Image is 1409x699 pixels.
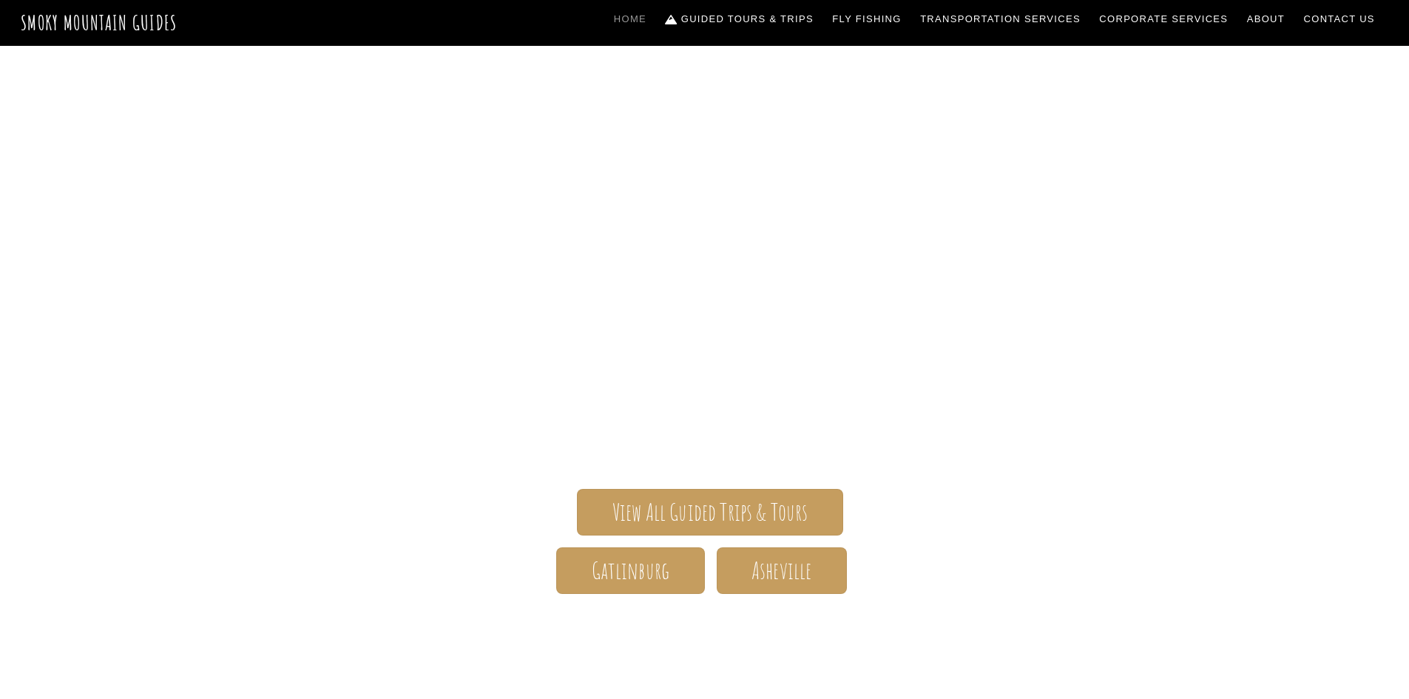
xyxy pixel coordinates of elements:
span: The ONLY one-stop, full Service Guide Company for the Gatlinburg and [GEOGRAPHIC_DATA] side of th... [276,331,1134,445]
a: View All Guided Trips & Tours [577,489,842,536]
a: Asheville [717,547,847,594]
span: View All Guided Trips & Tours [612,504,808,520]
h1: Your adventure starts here. [276,618,1134,653]
a: Smoky Mountain Guides [21,10,178,35]
span: Asheville [751,563,811,578]
a: About [1241,4,1291,35]
span: Smoky Mountain Guides [276,257,1134,331]
a: Home [608,4,652,35]
a: Transportation Services [914,4,1086,35]
a: Guided Tours & Trips [660,4,820,35]
a: Fly Fishing [827,4,908,35]
a: Contact Us [1298,4,1381,35]
a: Gatlinburg [556,547,704,594]
a: Corporate Services [1094,4,1234,35]
span: Gatlinburg [592,563,670,578]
